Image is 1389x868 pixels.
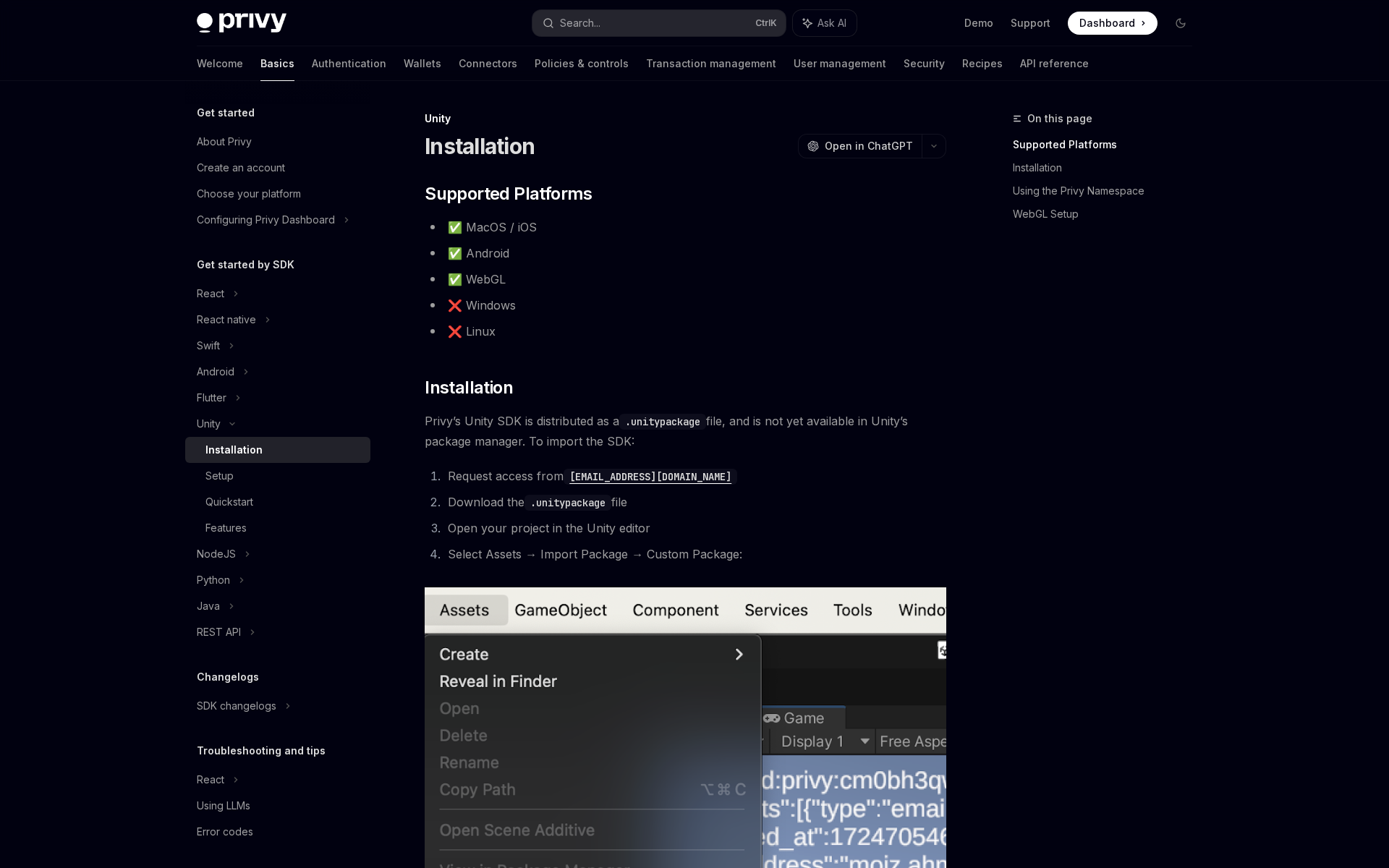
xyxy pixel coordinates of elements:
[425,269,946,289] li: ✅ WebGL
[425,182,592,205] span: Supported Platforms
[443,518,946,538] li: Open your project in the Unity editor
[404,46,441,81] a: Wallets
[755,17,777,29] span: Ctrl K
[197,133,252,150] div: About Privy
[185,155,370,181] a: Create an account
[312,46,386,81] a: Authentication
[185,181,370,207] a: Choose your platform
[962,46,1003,81] a: Recipes
[197,668,259,686] h5: Changelogs
[197,363,234,380] div: Android
[964,16,993,30] a: Demo
[794,46,886,81] a: User management
[197,256,294,273] h5: Get started by SDK
[185,437,370,463] a: Installation
[197,159,285,176] div: Create an account
[904,46,945,81] a: Security
[1027,110,1092,127] span: On this page
[817,16,846,30] span: Ask AI
[619,414,706,430] code: .unitypackage
[197,624,241,641] div: REST API
[425,243,946,263] li: ✅ Android
[1013,203,1204,226] a: WebGL Setup
[197,697,276,715] div: SDK changelogs
[260,46,294,81] a: Basics
[197,597,220,615] div: Java
[425,376,513,399] span: Installation
[564,469,737,485] code: [EMAIL_ADDRESS][DOMAIN_NAME]
[443,492,946,512] li: Download the file
[1013,133,1204,156] a: Supported Platforms
[564,469,737,483] a: [EMAIL_ADDRESS][DOMAIN_NAME]
[532,10,786,36] button: Search...CtrlK
[425,411,946,451] span: Privy’s Unity SDK is distributed as a file, and is not yet available in Unity’s package manager. ...
[197,13,286,33] img: dark logo
[197,415,221,433] div: Unity
[197,571,230,589] div: Python
[205,467,234,485] div: Setup
[535,46,629,81] a: Policies & controls
[646,46,776,81] a: Transaction management
[560,14,600,32] div: Search...
[425,295,946,315] li: ❌ Windows
[1020,46,1089,81] a: API reference
[205,493,253,511] div: Quickstart
[185,463,370,489] a: Setup
[425,321,946,341] li: ❌ Linux
[1011,16,1050,30] a: Support
[185,129,370,155] a: About Privy
[185,515,370,541] a: Features
[825,139,913,153] span: Open in ChatGPT
[425,111,946,126] div: Unity
[197,797,250,814] div: Using LLMs
[185,489,370,515] a: Quickstart
[197,337,220,354] div: Swift
[197,311,256,328] div: React native
[425,217,946,237] li: ✅ MacOS / iOS
[1068,12,1157,35] a: Dashboard
[1169,12,1192,35] button: Toggle dark mode
[197,211,335,229] div: Configuring Privy Dashboard
[1013,179,1204,203] a: Using the Privy Namespace
[524,495,611,511] code: .unitypackage
[425,133,535,159] h1: Installation
[185,793,370,819] a: Using LLMs
[197,389,226,407] div: Flutter
[798,134,922,158] button: Open in ChatGPT
[459,46,517,81] a: Connectors
[205,519,247,537] div: Features
[793,10,857,36] button: Ask AI
[443,544,946,564] li: Select Assets → Import Package → Custom Package:
[197,104,255,122] h5: Get started
[1079,16,1135,30] span: Dashboard
[205,441,263,459] div: Installation
[443,466,946,486] li: Request access from
[197,285,224,302] div: React
[197,185,301,203] div: Choose your platform
[1013,156,1204,179] a: Installation
[197,742,326,759] h5: Troubleshooting and tips
[197,771,224,788] div: React
[197,46,243,81] a: Welcome
[185,819,370,845] a: Error codes
[197,823,253,841] div: Error codes
[197,545,236,563] div: NodeJS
